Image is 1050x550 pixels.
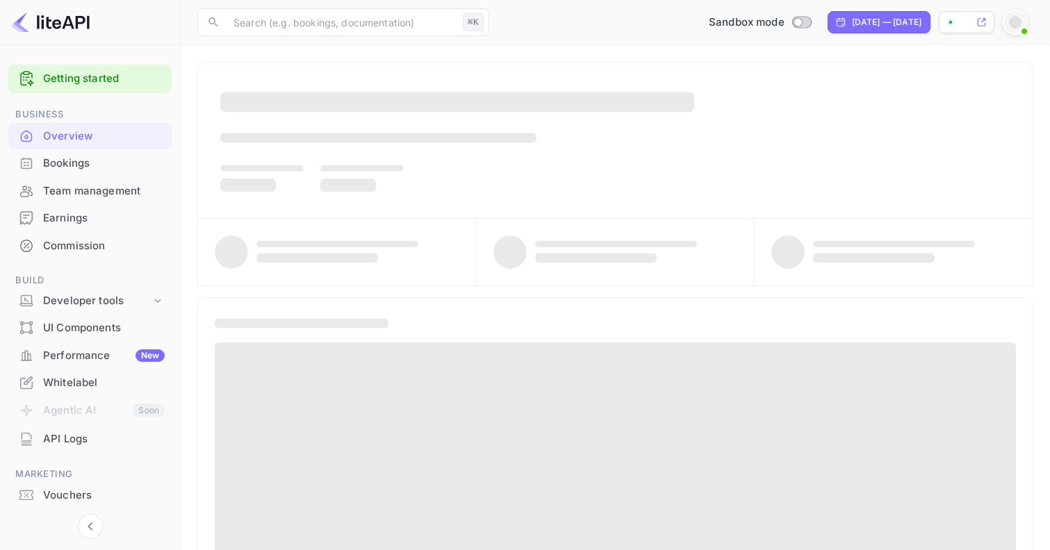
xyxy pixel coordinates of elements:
[78,514,103,539] button: Collapse navigation
[8,369,172,395] a: Whitelabel
[8,107,172,122] span: Business
[43,71,165,87] a: Getting started
[43,375,165,391] div: Whitelabel
[8,178,172,203] a: Team management
[8,123,172,149] a: Overview
[8,369,172,397] div: Whitelabel
[852,16,921,28] div: [DATE] — [DATE]
[43,183,165,199] div: Team management
[43,210,165,226] div: Earnings
[8,65,172,93] div: Getting started
[8,289,172,313] div: Developer tools
[8,205,172,231] a: Earnings
[703,15,817,31] div: Switch to Production mode
[8,315,172,342] div: UI Components
[43,487,165,503] div: Vouchers
[8,342,172,368] a: PerformanceNew
[43,293,151,309] div: Developer tools
[43,128,165,144] div: Overview
[43,238,165,254] div: Commission
[225,8,457,36] input: Search (e.g. bookings, documentation)
[8,150,172,176] a: Bookings
[8,467,172,482] span: Marketing
[8,178,172,205] div: Team management
[43,431,165,447] div: API Logs
[8,273,172,288] span: Build
[8,233,172,260] div: Commission
[8,482,172,509] div: Vouchers
[463,13,484,31] div: ⌘K
[709,15,785,31] span: Sandbox mode
[11,11,90,33] img: LiteAPI logo
[828,11,930,33] div: Click to change the date range period
[43,320,165,336] div: UI Components
[8,482,172,508] a: Vouchers
[136,349,165,362] div: New
[8,426,172,451] a: API Logs
[8,426,172,453] div: API Logs
[43,156,165,172] div: Bookings
[8,342,172,369] div: PerformanceNew
[43,348,165,364] div: Performance
[8,150,172,177] div: Bookings
[8,205,172,232] div: Earnings
[8,123,172,150] div: Overview
[8,233,172,258] a: Commission
[8,315,172,340] a: UI Components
